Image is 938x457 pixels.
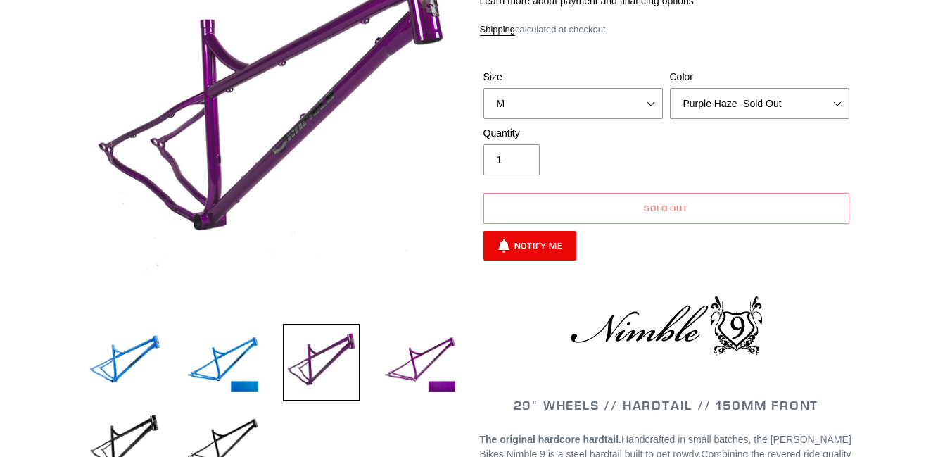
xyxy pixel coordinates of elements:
img: Load image into Gallery viewer, NIMBLE 9 - Frameset [86,324,163,401]
img: Load image into Gallery viewer, NIMBLE 9 - Frameset [283,324,360,401]
label: Color [670,70,849,84]
span: 29" WHEELS // HARDTAIL // 150MM FRONT [514,397,819,413]
img: Load image into Gallery viewer, NIMBLE 9 - Frameset [381,324,459,401]
label: Size [483,70,663,84]
button: Notify Me [483,231,577,261]
a: Shipping [480,24,516,36]
img: Load image into Gallery viewer, NIMBLE 9 - Frameset [184,324,262,401]
span: Sold out [644,203,689,213]
button: Sold out [483,193,849,224]
label: Quantity [483,126,663,141]
div: calculated at checkout. [480,23,853,37]
strong: The original hardcore hardtail. [480,434,621,445]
